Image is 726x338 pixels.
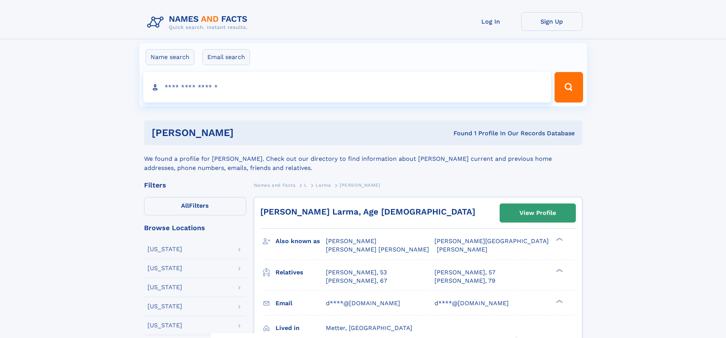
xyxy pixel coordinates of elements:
button: Search Button [555,72,583,103]
a: Sign Up [521,12,582,31]
div: Filters [144,182,246,189]
div: [US_STATE] [147,265,182,271]
div: [US_STATE] [147,246,182,252]
span: All [181,202,189,209]
a: [PERSON_NAME], 53 [326,268,387,277]
span: [PERSON_NAME] [437,246,487,253]
h3: Lived in [276,322,326,335]
div: We found a profile for [PERSON_NAME]. Check out our directory to find information about [PERSON_N... [144,145,582,173]
a: L [304,180,307,190]
a: [PERSON_NAME] Larma, Age [DEMOGRAPHIC_DATA] [260,207,475,216]
div: View Profile [519,204,556,222]
label: Name search [146,49,194,65]
span: [PERSON_NAME] [326,237,377,245]
h3: Also known as [276,235,326,248]
a: View Profile [500,204,575,222]
a: [PERSON_NAME], 57 [434,268,495,277]
img: Logo Names and Facts [144,12,254,33]
div: Found 1 Profile In Our Records Database [343,129,575,138]
h1: [PERSON_NAME] [152,128,344,138]
span: Larma [316,183,331,188]
span: [PERSON_NAME] [340,183,380,188]
div: [US_STATE] [147,284,182,290]
div: ❯ [554,299,563,304]
div: [US_STATE] [147,322,182,328]
div: Browse Locations [144,224,246,231]
span: L [304,183,307,188]
div: ❯ [554,237,563,242]
div: [US_STATE] [147,303,182,309]
span: [PERSON_NAME] [PERSON_NAME] [326,246,429,253]
a: Names and Facts [254,180,296,190]
label: Filters [144,197,246,215]
a: Log In [460,12,521,31]
span: [PERSON_NAME][GEOGRAPHIC_DATA] [434,237,549,245]
a: Larma [316,180,331,190]
h3: Email [276,297,326,310]
h3: Relatives [276,266,326,279]
label: Email search [202,49,250,65]
a: [PERSON_NAME], 79 [434,277,495,285]
a: [PERSON_NAME], 67 [326,277,387,285]
span: Metter, [GEOGRAPHIC_DATA] [326,324,412,332]
div: ❯ [554,268,563,273]
input: search input [143,72,551,103]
